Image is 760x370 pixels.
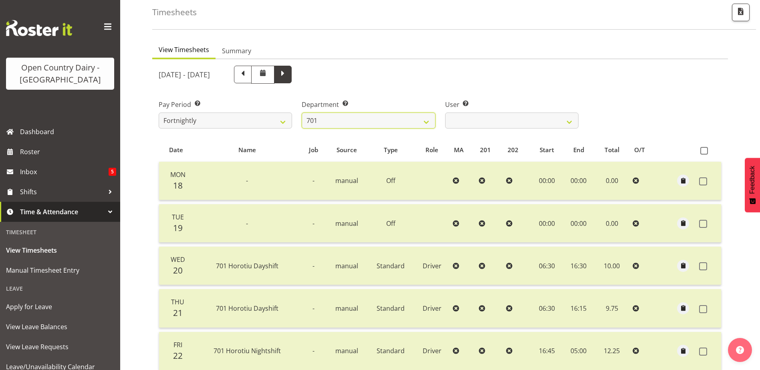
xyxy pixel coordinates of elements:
[173,265,183,276] span: 20
[14,62,106,86] div: Open Country Dairy - [GEOGRAPHIC_DATA]
[367,289,415,328] td: Standard
[530,289,563,328] td: 06:30
[563,289,594,328] td: 16:15
[109,168,116,176] span: 5
[568,145,590,155] div: End
[312,304,314,313] span: -
[371,145,410,155] div: Type
[2,240,118,260] a: View Timesheets
[173,340,182,349] span: Fri
[173,350,183,361] span: 22
[594,289,629,328] td: 9.75
[20,146,116,158] span: Roster
[173,180,183,191] span: 18
[214,346,281,355] span: 701 Horotiu Nightshift
[2,337,118,357] a: View Leave Requests
[159,70,210,79] h5: [DATE] - [DATE]
[634,145,653,155] div: O/T
[173,307,183,318] span: 21
[6,301,114,313] span: Apply for Leave
[367,204,415,243] td: Off
[563,247,594,285] td: 16:30
[335,346,358,355] span: manual
[530,247,563,285] td: 06:30
[312,261,314,270] span: -
[312,219,314,228] span: -
[163,145,189,155] div: Date
[216,261,278,270] span: 701 Horotiu Dayshift
[599,145,625,155] div: Total
[535,145,558,155] div: Start
[445,100,579,109] label: User
[732,4,750,21] button: Export CSV
[171,298,184,306] span: Thu
[312,176,314,185] span: -
[20,126,116,138] span: Dashboard
[335,261,358,270] span: manual
[335,219,358,228] span: manual
[2,260,118,280] a: Manual Timesheet Entry
[749,166,756,194] span: Feedback
[222,46,251,56] span: Summary
[2,297,118,317] a: Apply for Leave
[563,162,594,200] td: 00:00
[20,166,109,178] span: Inbox
[6,341,114,353] span: View Leave Requests
[6,321,114,333] span: View Leave Balances
[335,176,358,185] span: manual
[594,162,629,200] td: 0.00
[20,186,104,198] span: Shifts
[367,162,415,200] td: Off
[508,145,526,155] div: 202
[423,346,441,355] span: Driver
[246,219,248,228] span: -
[173,222,183,233] span: 19
[172,213,184,221] span: Tue
[423,304,441,313] span: Driver
[6,264,114,276] span: Manual Timesheet Entry
[2,280,118,297] div: Leave
[2,224,118,240] div: Timesheet
[170,170,185,179] span: Mon
[246,176,248,185] span: -
[312,346,314,355] span: -
[20,206,104,218] span: Time & Attendance
[423,261,441,270] span: Driver
[171,255,185,264] span: Wed
[367,247,415,285] td: Standard
[419,145,445,155] div: Role
[563,204,594,243] td: 00:00
[335,304,358,313] span: manual
[530,204,563,243] td: 00:00
[331,145,362,155] div: Source
[216,304,278,313] span: 701 Horotiu Dayshift
[745,158,760,212] button: Feedback - Show survey
[594,247,629,285] td: 10.00
[302,100,435,109] label: Department
[6,20,72,36] img: Rosterit website logo
[198,145,296,155] div: Name
[594,204,629,243] td: 0.00
[454,145,471,155] div: MA
[159,45,209,54] span: View Timesheets
[2,317,118,337] a: View Leave Balances
[480,145,498,155] div: 201
[305,145,321,155] div: Job
[736,346,744,354] img: help-xxl-2.png
[159,100,292,109] label: Pay Period
[6,244,114,256] span: View Timesheets
[530,162,563,200] td: 00:00
[152,8,197,17] h4: Timesheets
